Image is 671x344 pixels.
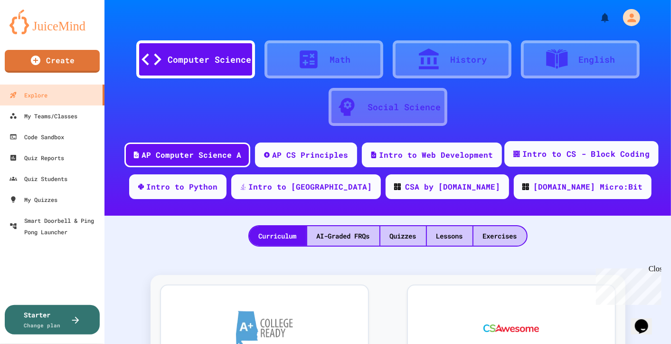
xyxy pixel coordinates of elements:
[9,215,101,238] div: Smart Doorbell & Ping Pong Launcher
[9,152,64,163] div: Quiz Reports
[368,101,441,114] div: Social Science
[406,181,501,192] div: CSA by [DOMAIN_NAME]
[9,110,77,122] div: My Teams/Classes
[522,183,529,190] img: CODE_logo_RGB.png
[330,53,351,66] div: Math
[592,265,662,305] iframe: chat widget
[9,173,67,184] div: Quiz Students
[9,10,95,34] img: logo-orange.svg
[534,181,643,192] div: [DOMAIN_NAME] Micro:Bit
[24,322,61,329] span: Change plan
[582,10,613,26] div: My Notifications
[394,183,401,190] img: CODE_logo_RGB.png
[168,53,252,66] div: Computer Science
[273,149,349,161] div: AP CS Principles
[5,50,100,73] a: Create
[9,194,57,205] div: My Quizzes
[578,53,615,66] div: English
[473,226,527,246] div: Exercises
[379,149,493,161] div: Intro to Web Development
[427,226,473,246] div: Lessons
[142,149,242,161] div: AP Computer Science A
[631,306,662,334] iframe: chat widget
[24,310,61,330] div: Starter
[380,226,426,246] div: Quizzes
[249,181,372,192] div: Intro to [GEOGRAPHIC_DATA]
[522,148,650,160] div: Intro to CS - Block Coding
[147,181,218,192] div: Intro to Python
[307,226,379,246] div: AI-Graded FRQs
[249,226,306,246] div: Curriculum
[4,4,66,60] div: Chat with us now!Close
[9,89,47,101] div: Explore
[450,53,487,66] div: History
[9,131,64,143] div: Code Sandbox
[613,7,643,29] div: My Account
[5,305,100,334] button: StarterChange plan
